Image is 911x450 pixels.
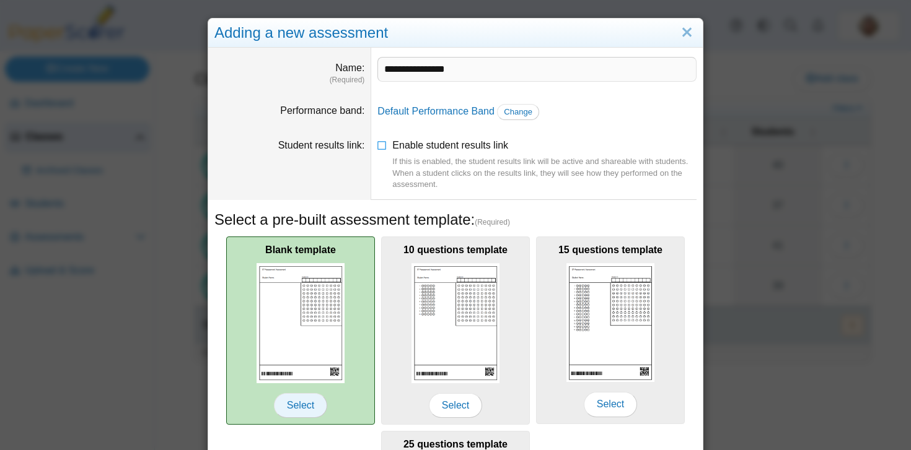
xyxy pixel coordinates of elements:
a: Default Performance Band [377,106,495,116]
span: Select [584,392,637,417]
h5: Select a pre-built assessment template: [214,209,697,230]
b: 25 questions template [403,439,508,449]
span: Select [274,393,327,418]
span: Select [429,393,482,418]
img: scan_sheet_10_questions.png [411,263,500,383]
span: Enable student results link [392,140,697,190]
dfn: (Required) [214,75,364,85]
label: Student results link [278,140,365,150]
img: scan_sheet_15_questions.png [566,263,654,382]
label: Performance band [280,105,364,116]
div: If this is enabled, the student results link will be active and shareable with students. When a s... [392,156,697,190]
span: (Required) [475,217,510,228]
label: Name [335,63,364,73]
div: Adding a new assessment [208,19,703,48]
b: Blank template [265,244,336,255]
a: Change [497,104,539,120]
b: 10 questions template [403,244,508,255]
span: Change [504,107,532,116]
a: Close [677,22,697,43]
img: scan_sheet_blank.png [257,263,345,383]
b: 15 questions template [558,244,662,255]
